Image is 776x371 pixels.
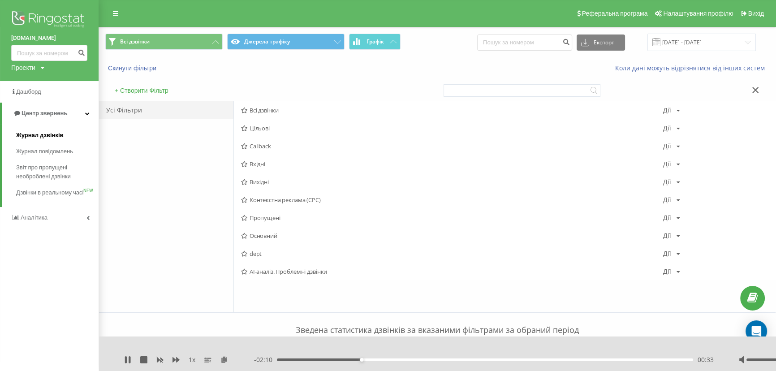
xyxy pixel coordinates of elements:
input: Пошук за номером [477,35,572,51]
div: Дії [663,250,671,257]
span: Реферальна програма [582,10,648,17]
span: Основний [241,233,663,239]
a: Центр звернень [2,103,99,124]
img: Ringostat logo [11,9,87,31]
button: Всі дзвінки [105,34,223,50]
span: Контекстна реклама (CPC) [241,197,663,203]
span: Журнал дзвінків [16,131,64,140]
span: Налаштування профілю [663,10,733,17]
a: Журнал дзвінків [16,127,99,143]
span: Дашборд [16,88,41,95]
button: Експорт [577,35,625,51]
a: Журнал повідомлень [16,143,99,160]
span: Вхідні [241,161,663,167]
span: dept [241,250,663,257]
span: Всі дзвінки [241,107,663,113]
div: Усі Фільтри [99,101,233,119]
button: + Створити Фільтр [112,86,171,95]
div: Дії [663,107,671,113]
span: Всі дзвінки [120,38,150,45]
p: Зведена статистика дзвінків за вказаними фільтрами за обраний період [105,306,769,336]
div: Дії [663,268,671,275]
span: Callback [241,143,663,149]
span: Аналiтика [21,214,47,221]
button: Закрити [749,86,762,95]
span: Дзвінки в реальному часі [16,188,83,197]
button: Графік [349,34,401,50]
span: - 02:10 [254,355,277,364]
div: Дії [663,143,671,149]
div: Дії [663,233,671,239]
a: Коли дані можуть відрізнятися вiд інших систем [615,64,769,72]
span: Вихідні [241,179,663,185]
span: Центр звернень [22,110,67,116]
span: Цільові [241,125,663,131]
span: AI-аналіз. Проблемні дзвінки [241,268,663,275]
div: Проекти [11,63,35,72]
span: Звіт про пропущені необроблені дзвінки [16,163,94,181]
a: Дзвінки в реальному часіNEW [16,185,99,201]
span: Пропущені [241,215,663,221]
span: 1 x [189,355,195,364]
div: Accessibility label [360,358,363,362]
div: Дії [663,197,671,203]
span: Журнал повідомлень [16,147,73,156]
button: Джерела трафіку [227,34,345,50]
div: Open Intercom Messenger [746,320,767,342]
div: Дії [663,125,671,131]
div: Дії [663,179,671,185]
div: Дії [663,161,671,167]
div: Дії [663,215,671,221]
span: 00:33 [698,355,714,364]
button: Скинути фільтри [105,64,161,72]
span: Вихід [748,10,764,17]
input: Пошук за номером [11,45,87,61]
span: Графік [366,39,384,45]
a: Звіт про пропущені необроблені дзвінки [16,160,99,185]
a: [DOMAIN_NAME] [11,34,87,43]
